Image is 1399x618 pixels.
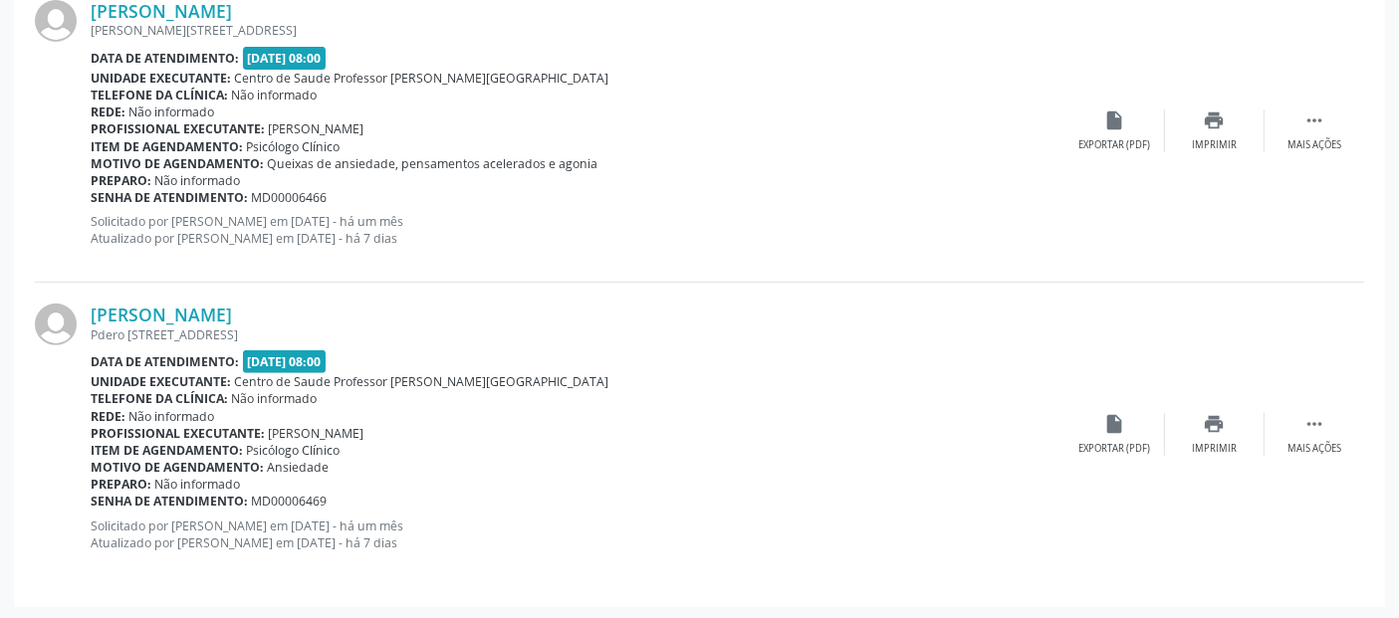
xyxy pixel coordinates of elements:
div: Mais ações [1287,442,1341,456]
span: Não informado [232,390,318,407]
b: Profissional executante: [91,120,265,137]
span: Não informado [129,408,215,425]
span: Não informado [155,172,241,189]
span: Não informado [232,87,318,103]
div: Imprimir [1192,138,1237,152]
b: Motivo de agendamento: [91,155,264,172]
i:  [1303,109,1325,131]
b: Unidade executante: [91,70,231,87]
b: Data de atendimento: [91,50,239,67]
b: Rede: [91,103,125,120]
span: Queixas de ansiedade, pensamentos acelerados e agonia [268,155,598,172]
b: Preparo: [91,476,151,493]
span: MD00006469 [252,493,328,510]
span: Psicólogo Clínico [247,442,341,459]
span: MD00006466 [252,189,328,206]
b: Data de atendimento: [91,353,239,370]
span: Centro de Saude Professor [PERSON_NAME][GEOGRAPHIC_DATA] [235,70,609,87]
i: insert_drive_file [1104,413,1126,435]
span: Centro de Saude Professor [PERSON_NAME][GEOGRAPHIC_DATA] [235,373,609,390]
span: [PERSON_NAME] [269,120,364,137]
i: print [1204,413,1226,435]
i: print [1204,109,1226,131]
span: Psicólogo Clínico [247,138,341,155]
span: [DATE] 08:00 [243,47,327,70]
b: Motivo de agendamento: [91,459,264,476]
b: Rede: [91,408,125,425]
b: Senha de atendimento: [91,189,248,206]
span: Não informado [129,103,215,120]
b: Unidade executante: [91,373,231,390]
span: [DATE] 08:00 [243,350,327,373]
b: Senha de atendimento: [91,493,248,510]
span: [PERSON_NAME] [269,425,364,442]
img: img [35,304,77,345]
i: insert_drive_file [1104,109,1126,131]
b: Preparo: [91,172,151,189]
b: Item de agendamento: [91,442,243,459]
div: Imprimir [1192,442,1237,456]
b: Item de agendamento: [91,138,243,155]
div: [PERSON_NAME][STREET_ADDRESS] [91,22,1065,39]
div: Mais ações [1287,138,1341,152]
div: Exportar (PDF) [1079,442,1151,456]
span: Ansiedade [268,459,330,476]
p: Solicitado por [PERSON_NAME] em [DATE] - há um mês Atualizado por [PERSON_NAME] em [DATE] - há 7 ... [91,213,1065,247]
span: Não informado [155,476,241,493]
b: Profissional executante: [91,425,265,442]
p: Solicitado por [PERSON_NAME] em [DATE] - há um mês Atualizado por [PERSON_NAME] em [DATE] - há 7 ... [91,517,1065,551]
b: Telefone da clínica: [91,390,228,407]
a: [PERSON_NAME] [91,304,232,325]
div: Exportar (PDF) [1079,138,1151,152]
div: Pdero [STREET_ADDRESS] [91,326,1065,343]
b: Telefone da clínica: [91,87,228,103]
i:  [1303,413,1325,435]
